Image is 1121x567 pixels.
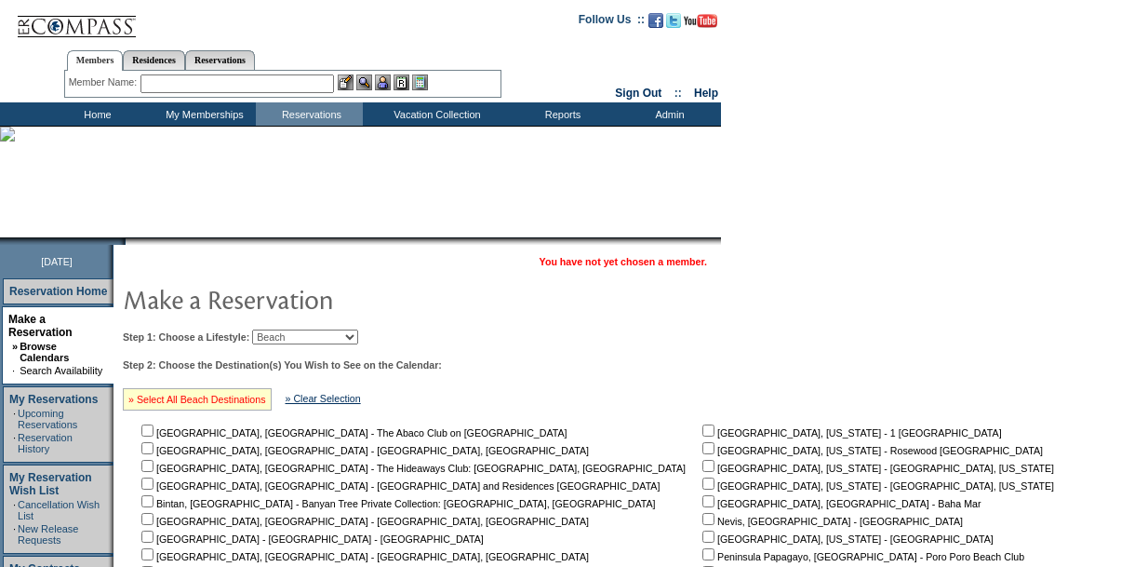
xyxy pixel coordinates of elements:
[123,359,442,371] b: Step 2: Choose the Destination(s) You Wish to See on the Calendar:
[119,237,126,245] img: promoShadowLeftCorner.gif
[128,394,266,405] a: » Select All Beach Destinations
[126,237,127,245] img: blank.gif
[699,480,1054,492] nobr: [GEOGRAPHIC_DATA], [US_STATE] - [GEOGRAPHIC_DATA], [US_STATE]
[18,408,77,430] a: Upcoming Reservations
[666,13,681,28] img: Follow us on Twitter
[138,533,484,545] nobr: [GEOGRAPHIC_DATA] - [GEOGRAPHIC_DATA] - [GEOGRAPHIC_DATA]
[138,427,567,439] nobr: [GEOGRAPHIC_DATA], [GEOGRAPHIC_DATA] - The Abaco Club on [GEOGRAPHIC_DATA]
[138,463,686,474] nobr: [GEOGRAPHIC_DATA], [GEOGRAPHIC_DATA] - The Hideaways Club: [GEOGRAPHIC_DATA], [GEOGRAPHIC_DATA]
[699,498,981,509] nobr: [GEOGRAPHIC_DATA], [GEOGRAPHIC_DATA] - Baha Mar
[13,499,16,521] td: ·
[9,471,92,497] a: My Reservation Wish List
[356,74,372,90] img: View
[8,313,73,339] a: Make a Reservation
[699,427,1002,439] nobr: [GEOGRAPHIC_DATA], [US_STATE] - 1 [GEOGRAPHIC_DATA]
[614,102,721,126] td: Admin
[694,87,718,100] a: Help
[699,551,1024,562] nobr: Peninsula Papagayo, [GEOGRAPHIC_DATA] - Poro Poro Beach Club
[138,480,660,492] nobr: [GEOGRAPHIC_DATA], [GEOGRAPHIC_DATA] - [GEOGRAPHIC_DATA] and Residences [GEOGRAPHIC_DATA]
[20,341,69,363] a: Browse Calendars
[699,445,1043,456] nobr: [GEOGRAPHIC_DATA], [US_STATE] - Rosewood [GEOGRAPHIC_DATA]
[540,256,707,267] span: You have not yet chosen a member.
[138,498,656,509] nobr: Bintan, [GEOGRAPHIC_DATA] - Banyan Tree Private Collection: [GEOGRAPHIC_DATA], [GEOGRAPHIC_DATA]
[9,285,107,298] a: Reservation Home
[18,523,78,546] a: New Release Requests
[412,74,428,90] img: b_calculator.gif
[138,516,589,527] nobr: [GEOGRAPHIC_DATA], [GEOGRAPHIC_DATA] - [GEOGRAPHIC_DATA], [GEOGRAPHIC_DATA]
[507,102,614,126] td: Reports
[684,14,717,28] img: Subscribe to our YouTube Channel
[42,102,149,126] td: Home
[579,11,645,34] td: Follow Us ::
[123,331,249,343] b: Step 1: Choose a Lifestyle:
[666,19,681,30] a: Follow us on Twitter
[256,102,363,126] td: Reservations
[13,408,16,430] td: ·
[20,365,102,376] a: Search Availability
[12,341,18,352] b: »
[338,74,354,90] img: b_edit.gif
[363,102,507,126] td: Vacation Collection
[13,523,16,546] td: ·
[149,102,256,126] td: My Memberships
[12,365,18,376] td: ·
[648,19,663,30] a: Become our fan on Facebook
[138,445,589,456] nobr: [GEOGRAPHIC_DATA], [GEOGRAPHIC_DATA] - [GEOGRAPHIC_DATA], [GEOGRAPHIC_DATA]
[394,74,409,90] img: Reservations
[138,551,589,562] nobr: [GEOGRAPHIC_DATA], [GEOGRAPHIC_DATA] - [GEOGRAPHIC_DATA], [GEOGRAPHIC_DATA]
[684,19,717,30] a: Subscribe to our YouTube Channel
[648,13,663,28] img: Become our fan on Facebook
[123,280,495,317] img: pgTtlMakeReservation.gif
[699,533,994,545] nobr: [GEOGRAPHIC_DATA], [US_STATE] - [GEOGRAPHIC_DATA]
[67,50,124,71] a: Members
[699,463,1054,474] nobr: [GEOGRAPHIC_DATA], [US_STATE] - [GEOGRAPHIC_DATA], [US_STATE]
[41,256,73,267] span: [DATE]
[9,393,98,406] a: My Reservations
[123,50,185,70] a: Residences
[286,393,361,404] a: » Clear Selection
[699,516,963,527] nobr: Nevis, [GEOGRAPHIC_DATA] - [GEOGRAPHIC_DATA]
[674,87,682,100] span: ::
[615,87,661,100] a: Sign Out
[69,74,140,90] div: Member Name:
[13,432,16,454] td: ·
[18,499,100,521] a: Cancellation Wish List
[185,50,255,70] a: Reservations
[375,74,391,90] img: Impersonate
[18,432,73,454] a: Reservation History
